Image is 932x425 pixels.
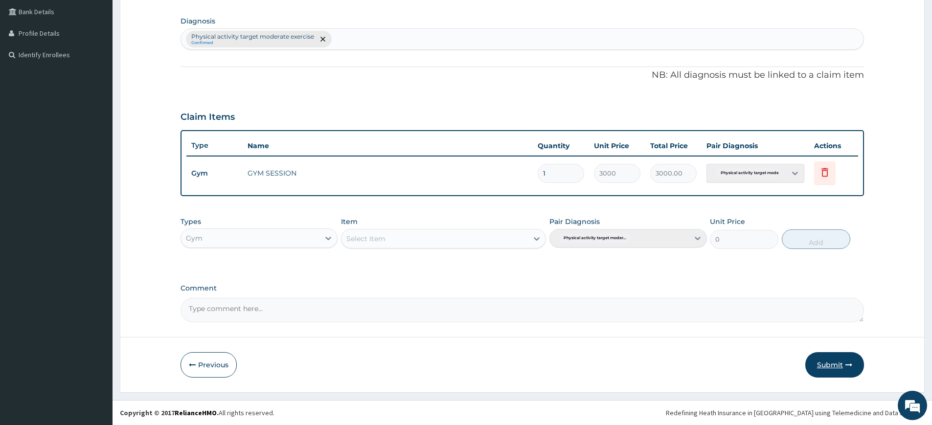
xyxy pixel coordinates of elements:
[549,217,600,226] label: Pair Diagnosis
[702,136,809,156] th: Pair Diagnosis
[5,267,186,301] textarea: Type your message and hit 'Enter'
[782,229,850,249] button: Add
[341,217,358,226] label: Item
[57,123,135,222] span: We're online!
[589,136,645,156] th: Unit Price
[51,55,164,67] div: Chat with us now
[181,16,215,26] label: Diagnosis
[175,408,217,417] a: RelianceHMO
[186,164,243,182] td: Gym
[346,234,386,244] div: Select Item
[181,112,235,123] h3: Claim Items
[181,284,864,292] label: Comment
[181,352,237,378] button: Previous
[160,5,184,28] div: Minimize live chat window
[181,218,201,226] label: Types
[113,400,932,425] footer: All rights reserved.
[243,136,533,156] th: Name
[710,217,745,226] label: Unit Price
[186,233,203,243] div: Gym
[18,49,40,73] img: d_794563401_company_1708531726252_794563401
[533,136,589,156] th: Quantity
[666,408,925,418] div: Redefining Heath Insurance in [GEOGRAPHIC_DATA] using Telemedicine and Data Science!
[645,136,702,156] th: Total Price
[186,136,243,155] th: Type
[809,136,858,156] th: Actions
[805,352,864,378] button: Submit
[243,163,533,183] td: GYM SESSION
[120,408,219,417] strong: Copyright © 2017 .
[181,69,864,82] p: NB: All diagnosis must be linked to a claim item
